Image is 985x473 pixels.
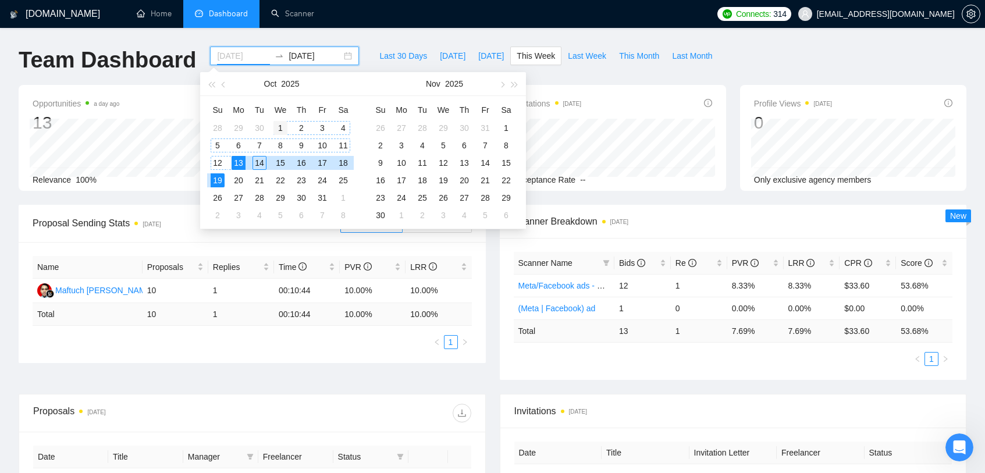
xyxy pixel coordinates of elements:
[370,154,391,172] td: 2025-11-09
[518,258,572,268] span: Scanner Name
[394,208,408,222] div: 1
[440,49,465,62] span: [DATE]
[962,9,980,19] span: setting
[33,216,340,230] span: Proposal Sending Stats
[207,119,228,137] td: 2025-09-28
[945,433,973,461] iframe: Intercom live chat
[394,173,408,187] div: 17
[298,262,307,271] span: info-circle
[433,339,440,346] span: left
[942,355,949,362] span: right
[33,175,71,184] span: Relevance
[754,112,832,134] div: 0
[228,172,249,189] td: 2025-10-20
[666,47,719,65] button: Last Month
[671,274,727,297] td: 1
[315,208,329,222] div: 7
[294,138,308,152] div: 9
[228,207,249,224] td: 2025-11-03
[333,172,354,189] td: 2025-10-25
[374,121,387,135] div: 26
[454,101,475,119] th: Th
[510,47,561,65] button: This Week
[294,121,308,135] div: 2
[291,119,312,137] td: 2025-10-02
[478,173,492,187] div: 21
[433,189,454,207] td: 2025-11-26
[312,189,333,207] td: 2025-10-31
[273,173,287,187] div: 22
[350,5,372,27] button: Collapse window
[475,101,496,119] th: Fr
[294,156,308,170] div: 16
[374,156,387,170] div: 9
[518,304,596,313] a: (Meta | Facebook) ad
[950,211,966,221] span: New
[944,99,952,107] span: info-circle
[461,339,468,346] span: right
[333,189,354,207] td: 2025-11-01
[253,121,266,135] div: 30
[249,172,270,189] td: 2025-10-21
[211,208,225,222] div: 2
[253,138,266,152] div: 7
[270,137,291,154] td: 2025-10-08
[253,208,266,222] div: 4
[901,258,932,268] span: Score
[37,283,52,298] img: MR
[211,191,225,205] div: 26
[228,137,249,154] td: 2025-10-06
[445,336,457,348] a: 1
[275,51,284,61] span: to
[924,352,938,366] li: 1
[94,101,119,107] time: a day ago
[211,138,225,152] div: 5
[433,101,454,119] th: We
[610,219,628,225] time: [DATE]
[412,207,433,224] td: 2025-12-02
[496,189,517,207] td: 2025-11-29
[264,72,277,95] button: Oct
[315,191,329,205] div: 31
[207,154,228,172] td: 2025-10-12
[228,189,249,207] td: 2025-10-27
[426,72,440,95] button: Nov
[291,189,312,207] td: 2025-10-30
[614,274,671,297] td: 12
[436,121,450,135] div: 29
[273,156,287,170] div: 15
[444,335,458,349] li: 1
[253,191,266,205] div: 28
[518,281,649,290] a: Meta/Facebook ads - Ecom Broader
[496,101,517,119] th: Sa
[191,353,208,376] span: 😐
[478,208,492,222] div: 5
[436,208,450,222] div: 3
[391,189,412,207] td: 2025-11-24
[813,101,831,107] time: [DATE]
[688,259,696,267] span: info-circle
[457,208,471,222] div: 4
[228,119,249,137] td: 2025-09-29
[270,119,291,137] td: 2025-10-01
[244,448,256,465] span: filter
[333,137,354,154] td: 2025-10-11
[33,256,143,279] th: Name
[19,47,196,74] h1: Team Dashboard
[222,353,239,376] span: 😃
[496,119,517,137] td: 2025-11-01
[207,137,228,154] td: 2025-10-05
[185,353,215,376] span: neutral face reaction
[454,137,475,154] td: 2025-11-06
[925,353,938,365] a: 1
[8,5,30,27] button: go back
[391,154,412,172] td: 2025-11-10
[394,138,408,152] div: 3
[270,172,291,189] td: 2025-10-22
[137,9,172,19] a: homeHome
[754,97,832,111] span: Profile Views
[344,262,372,272] span: PVR
[453,408,471,418] span: download
[155,353,185,376] span: disappointed reaction
[370,189,391,207] td: 2025-11-23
